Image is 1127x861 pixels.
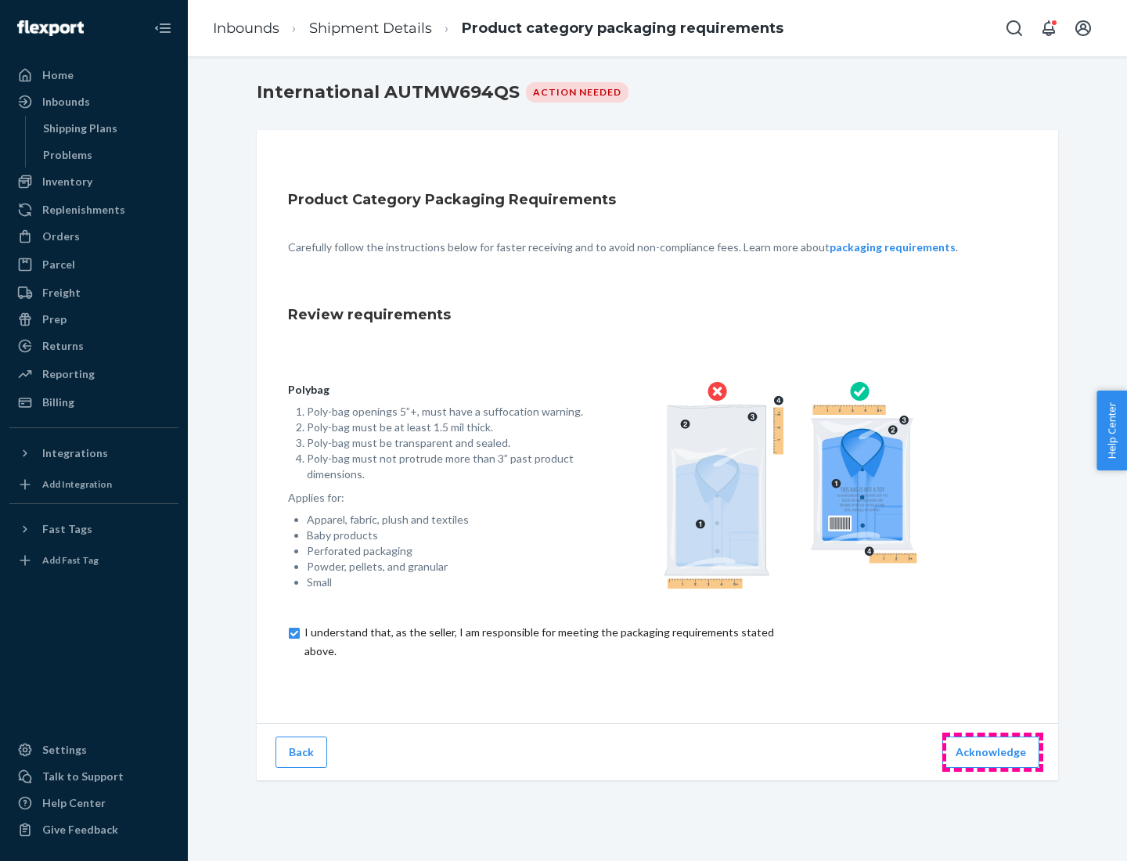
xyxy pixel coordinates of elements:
[42,521,92,537] div: Fast Tags
[147,13,178,44] button: Close Navigation
[213,20,279,37] a: Inbounds
[42,285,81,301] div: Freight
[307,404,589,420] li: Poly-bag openings 5”+, must have a suffocation warning.
[9,764,178,789] a: Talk to Support
[288,382,589,398] p: Polybag
[1068,13,1099,44] button: Open account menu
[307,420,589,435] li: Poly-bag must be at least 1.5 mil thick.
[526,82,628,102] div: Action needed
[942,737,1039,768] button: Acknowledge
[9,517,178,542] button: Fast Tags
[42,795,106,811] div: Help Center
[42,394,74,410] div: Billing
[42,769,124,784] div: Talk to Support
[307,528,589,543] li: Baby products
[42,257,75,272] div: Parcel
[9,737,178,762] a: Settings
[288,193,1027,208] h1: Product Category Packaging Requirements
[9,307,178,332] a: Prep
[9,252,178,277] a: Parcel
[830,240,956,255] button: packaging requirements
[17,20,84,36] img: Flexport logo
[9,441,178,466] button: Integrations
[9,817,178,842] button: Give Feedback
[9,362,178,387] a: Reporting
[9,169,178,194] a: Inventory
[307,435,589,451] li: Poly-bag must be transparent and sealed.
[42,202,125,218] div: Replenishments
[9,472,178,497] a: Add Integration
[288,293,941,338] div: Review requirements
[9,390,178,415] a: Billing
[42,312,67,327] div: Prep
[35,142,179,168] a: Problems
[9,197,178,222] a: Replenishments
[42,742,87,758] div: Settings
[42,445,108,461] div: Integrations
[42,67,74,83] div: Home
[309,20,432,37] a: Shipment Details
[257,80,520,105] h2: International AUTMW694QS
[1033,13,1064,44] button: Open notifications
[9,63,178,88] a: Home
[288,240,1027,255] p: Carefully follow the instructions below for faster receiving and to avoid non-compliance fees. Le...
[9,548,178,573] a: Add Fast Tag
[42,822,118,838] div: Give Feedback
[307,575,589,590] li: Small
[42,366,95,382] div: Reporting
[9,791,178,816] a: Help Center
[307,559,589,575] li: Powder, pellets, and granular
[462,20,783,37] a: Product category packaging requirements
[664,382,917,589] img: polybag.ac92ac876edd07edd96c1eaacd328395.png
[307,512,589,528] li: Apparel, fabric, plush and textiles
[999,13,1030,44] button: Open Search Box
[9,224,178,249] a: Orders
[9,89,178,114] a: Inbounds
[9,333,178,358] a: Returns
[42,553,99,567] div: Add Fast Tag
[42,229,80,244] div: Orders
[43,121,117,136] div: Shipping Plans
[307,451,589,482] li: Poly-bag must not protrude more than 3” past product dimensions.
[43,147,92,163] div: Problems
[42,94,90,110] div: Inbounds
[42,477,112,491] div: Add Integration
[9,280,178,305] a: Freight
[288,490,589,506] p: Applies for:
[200,5,796,52] ol: breadcrumbs
[42,338,84,354] div: Returns
[35,116,179,141] a: Shipping Plans
[275,737,327,768] button: Back
[1096,391,1127,470] button: Help Center
[307,543,589,559] li: Perforated packaging
[42,174,92,189] div: Inventory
